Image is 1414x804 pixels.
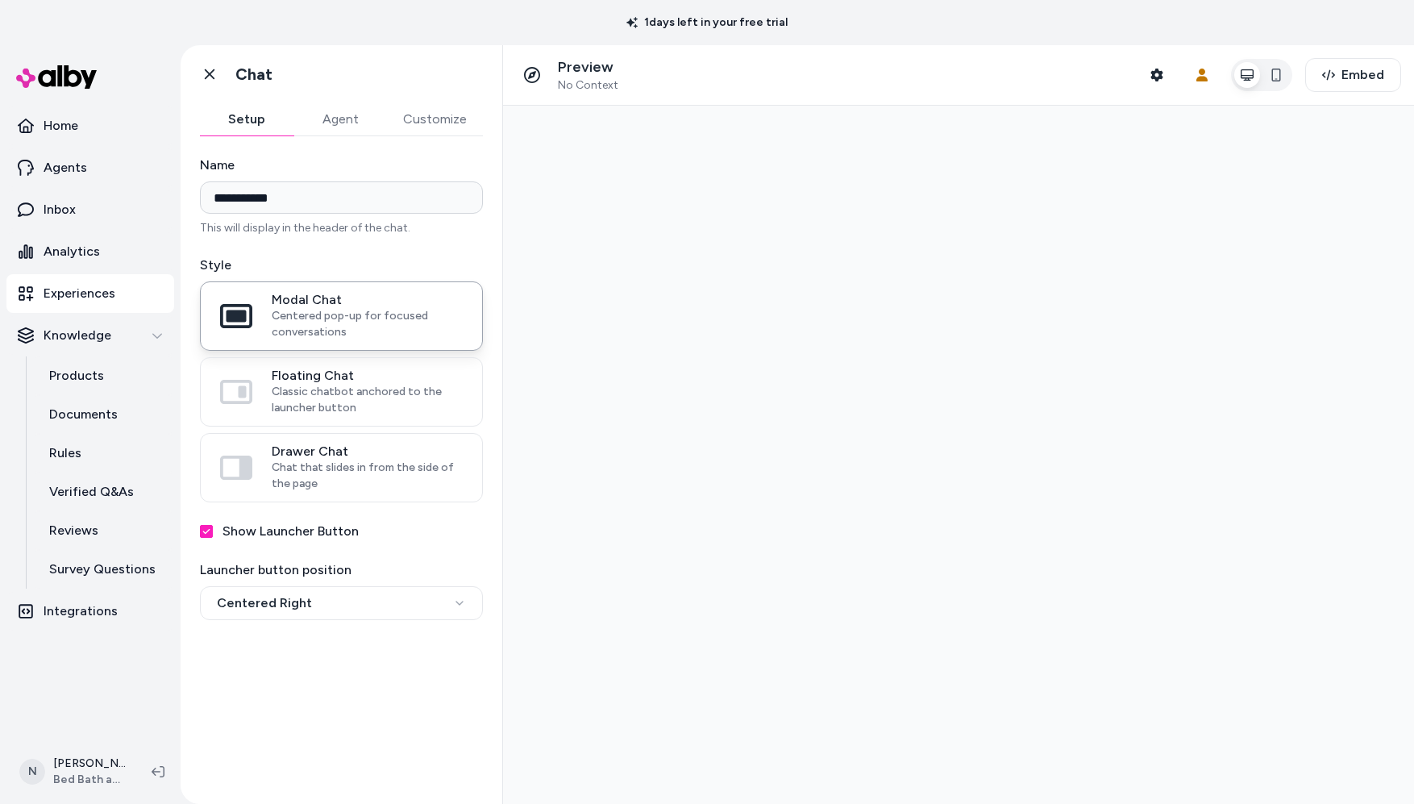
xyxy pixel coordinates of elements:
p: Rules [49,444,81,463]
p: Analytics [44,242,100,261]
button: Customize [387,103,483,135]
span: Centered pop-up for focused conversations [272,308,463,340]
span: Embed [1341,65,1384,85]
a: Documents [33,395,174,434]
a: Inbox [6,190,174,229]
a: Integrations [6,592,174,631]
label: Show Launcher Button [222,522,359,541]
a: Products [33,356,174,395]
p: Verified Q&As [49,482,134,502]
button: N[PERSON_NAME]Bed Bath and Beyond [10,746,139,798]
a: Survey Questions [33,550,174,589]
p: Agents [44,158,87,177]
p: Knowledge [44,326,111,345]
span: No Context [558,78,618,93]
a: Agents [6,148,174,187]
span: Drawer Chat [272,444,463,460]
p: Inbox [44,200,76,219]
a: Verified Q&As [33,473,174,511]
button: Embed [1305,58,1401,92]
label: Name [200,156,483,175]
img: alby Logo [16,65,97,89]
p: Documents [49,405,118,424]
p: Survey Questions [49,560,156,579]
span: Floating Chat [272,368,463,384]
span: Chat that slides in from the side of the page [272,460,463,492]
label: Launcher button position [200,560,483,580]
p: Preview [558,58,618,77]
span: Classic chatbot anchored to the launcher button [272,384,463,416]
span: N [19,759,45,785]
a: Experiences [6,274,174,313]
button: Knowledge [6,316,174,355]
span: Bed Bath and Beyond [53,772,126,788]
p: Integrations [44,602,118,621]
h1: Chat [235,65,272,85]
p: Reviews [49,521,98,540]
span: Modal Chat [272,292,463,308]
p: [PERSON_NAME] [53,756,126,772]
p: 1 days left in your free trial [617,15,797,31]
p: Home [44,116,78,135]
a: Reviews [33,511,174,550]
a: Rules [33,434,174,473]
button: Setup [200,103,293,135]
p: Experiences [44,284,115,303]
a: Home [6,106,174,145]
p: This will display in the header of the chat. [200,220,483,236]
label: Style [200,256,483,275]
p: Products [49,366,104,385]
a: Analytics [6,232,174,271]
button: Agent [293,103,387,135]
